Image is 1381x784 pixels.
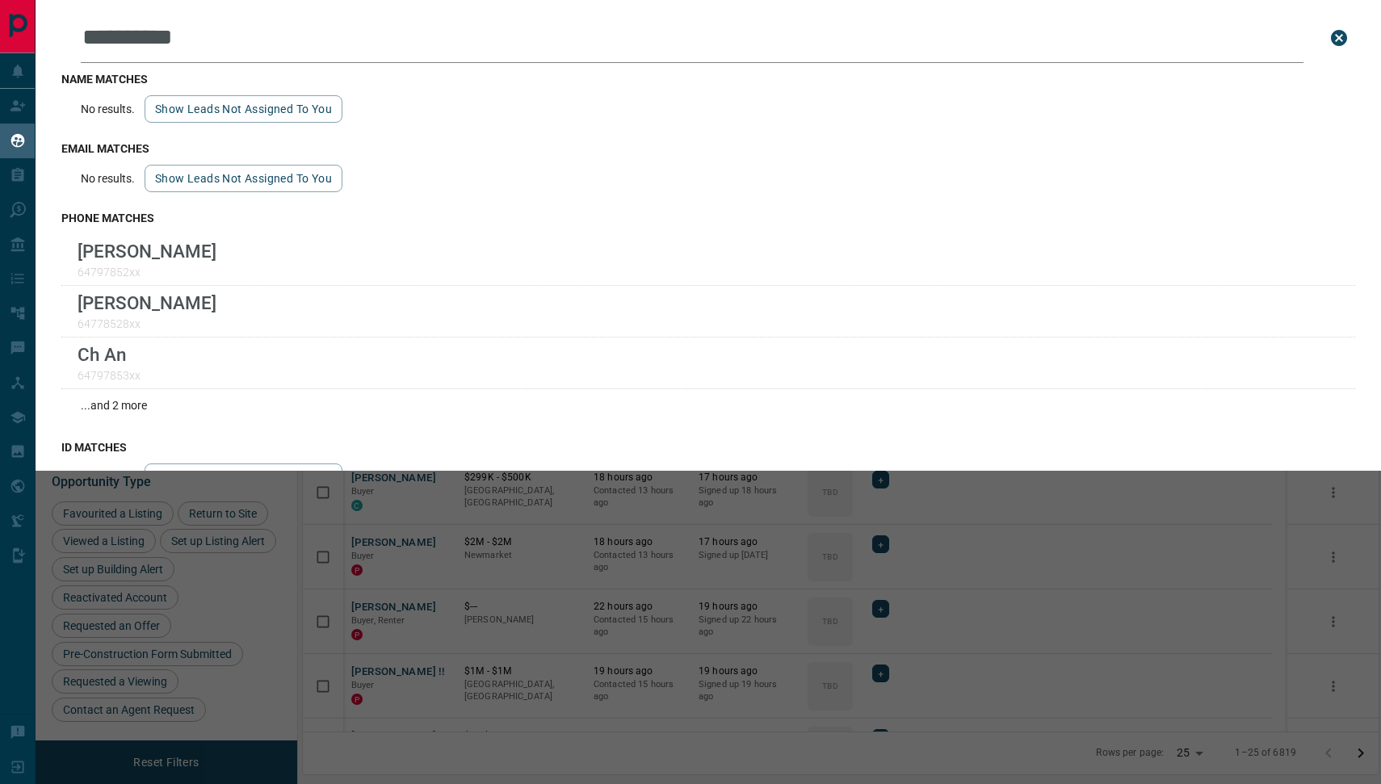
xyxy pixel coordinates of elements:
[78,369,141,382] p: 64797853xx
[81,172,135,185] p: No results.
[1323,22,1355,54] button: close search bar
[61,142,1355,155] h3: email matches
[81,103,135,115] p: No results.
[61,73,1355,86] h3: name matches
[145,463,342,491] button: show leads not assigned to you
[78,344,141,365] p: Ch An
[78,266,216,279] p: 64797852xx
[145,95,342,123] button: show leads not assigned to you
[78,241,216,262] p: [PERSON_NAME]
[61,212,1355,224] h3: phone matches
[61,389,1355,421] div: ...and 2 more
[61,441,1355,454] h3: id matches
[78,317,216,330] p: 64778528xx
[78,292,216,313] p: [PERSON_NAME]
[145,165,342,192] button: show leads not assigned to you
